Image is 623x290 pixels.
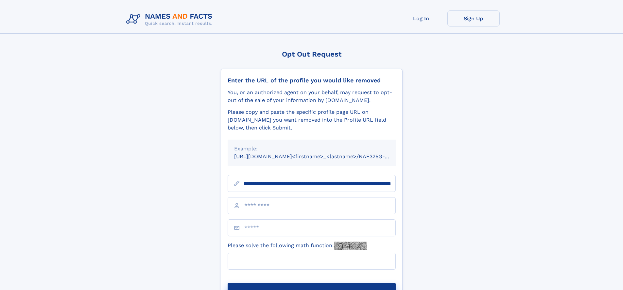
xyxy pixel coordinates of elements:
[395,10,447,26] a: Log In
[228,77,396,84] div: Enter the URL of the profile you would like removed
[234,145,389,153] div: Example:
[228,108,396,132] div: Please copy and paste the specific profile page URL on [DOMAIN_NAME] you want removed into the Pr...
[124,10,218,28] img: Logo Names and Facts
[447,10,500,26] a: Sign Up
[228,242,367,250] label: Please solve the following math function:
[228,89,396,104] div: You, or an authorized agent on your behalf, may request to opt-out of the sale of your informatio...
[221,50,403,58] div: Opt Out Request
[234,153,408,160] small: [URL][DOMAIN_NAME]<firstname>_<lastname>/NAF325G-xxxxxxxx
